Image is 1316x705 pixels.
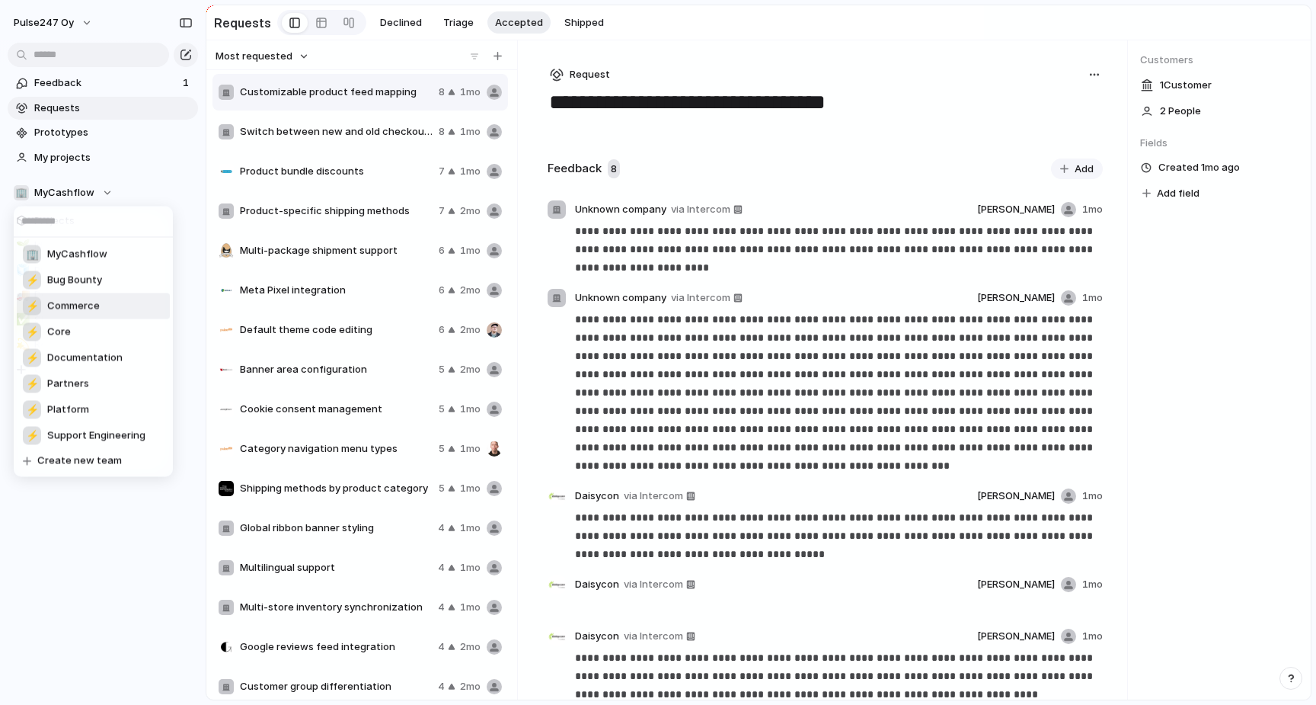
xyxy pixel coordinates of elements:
[47,377,89,392] span: Partners
[47,351,123,366] span: Documentation
[23,323,41,341] div: ⚡
[23,271,41,290] div: ⚡
[47,247,107,262] span: MyCashflow
[47,299,100,314] span: Commerce
[47,325,71,340] span: Core
[47,402,89,418] span: Platform
[37,453,122,469] span: Create new team
[47,428,145,444] span: Support Engineering
[23,245,41,264] div: 🏢
[23,375,41,393] div: ⚡
[23,427,41,445] div: ⚡
[47,273,102,288] span: Bug Bounty
[23,401,41,419] div: ⚡
[23,297,41,316] div: ⚡
[23,349,41,367] div: ⚡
